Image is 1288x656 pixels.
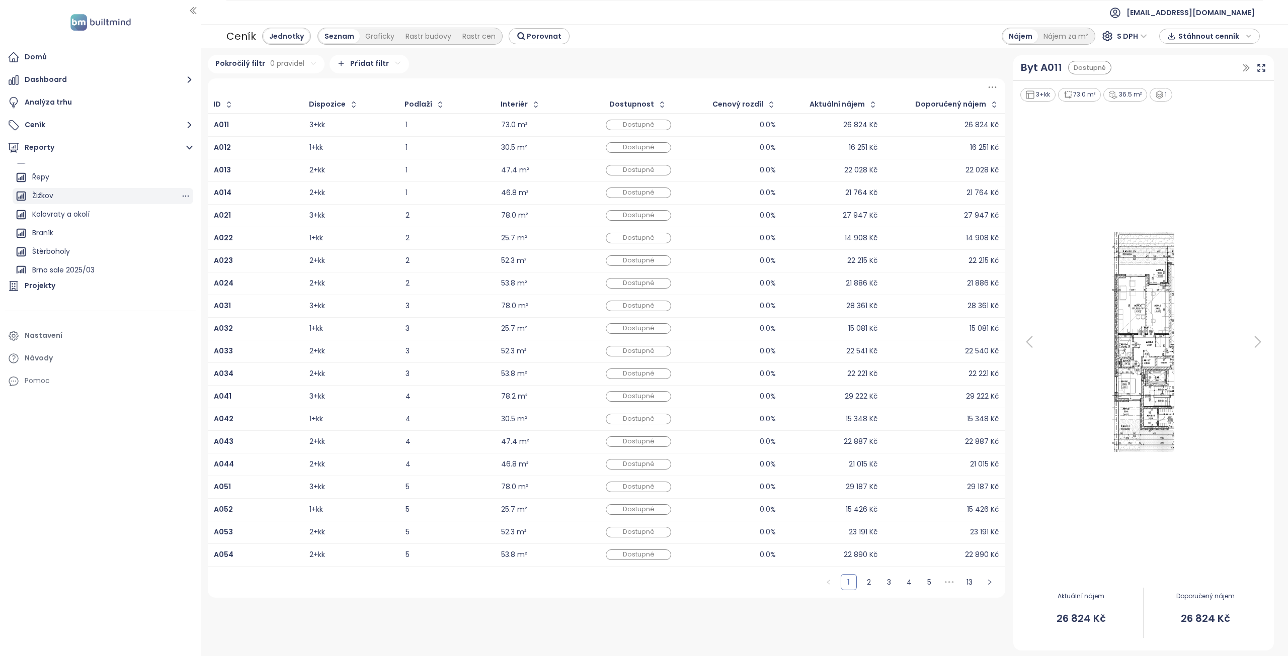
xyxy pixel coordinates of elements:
div: 15 348 Kč [846,416,877,422]
li: Následujících 5 stran [941,574,957,590]
div: 36.5 m² [1103,88,1147,102]
div: 15 081 Kč [970,325,999,332]
div: Analýza trhu [25,96,72,109]
div: Dostupné [606,255,671,266]
div: 0.0% [760,461,776,467]
div: Dostupné [606,368,671,379]
div: 4 [406,438,489,445]
div: Dostupné [606,165,671,175]
a: A021 [214,212,231,219]
div: Kolovraty a okolí [13,207,193,223]
div: Přidat filtr [330,55,409,73]
a: A012 [214,144,231,151]
div: 22 540 Kč [965,348,999,354]
div: Graficky [360,29,400,43]
div: 53.8 m² [501,280,527,287]
b: A024 [214,278,233,288]
div: Dostupnost [609,101,654,108]
span: 26 824 Kč [1144,611,1267,626]
div: 14 908 Kč [845,235,877,241]
div: Aktuální nájem [810,101,865,108]
a: A052 [214,506,233,513]
a: A024 [214,280,233,287]
li: 2 [861,574,877,590]
div: 2+kk [309,438,325,445]
div: 1 [406,190,489,196]
span: [EMAIL_ADDRESS][DOMAIN_NAME] [1126,1,1255,25]
span: Doporučený nájem [1144,592,1267,601]
div: Rastr budovy [400,29,457,43]
div: 47.4 m² [501,167,529,173]
div: Dostupné [606,120,671,130]
div: Dostupné [606,504,671,515]
div: 0.0% [760,393,776,400]
div: 3+kk [309,303,325,309]
div: 2+kk [309,551,325,558]
a: 5 [922,575,937,590]
li: 13 [961,574,978,590]
div: Byt A011 [1021,60,1062,75]
div: 14 908 Kč [966,235,999,241]
li: Předchozí strana [821,574,837,590]
button: Dashboard [5,70,196,90]
div: 22 221 Kč [969,370,999,377]
a: A031 [214,303,231,309]
div: 3 [406,370,489,377]
div: 3+kk [309,484,325,490]
b: A041 [214,391,231,401]
div: 53.8 m² [501,551,527,558]
div: 1 [406,122,489,128]
div: 16 251 Kč [970,144,999,151]
a: Analýza trhu [5,92,196,113]
a: 2 [861,575,876,590]
a: A022 [214,235,233,241]
div: 1+kk [309,506,323,513]
div: ID [213,101,221,108]
div: 21 886 Kč [846,280,877,287]
div: 46.8 m² [501,190,529,196]
div: Doporučený nájem [915,101,986,108]
b: A054 [214,549,233,559]
div: 22 221 Kč [847,370,877,377]
div: 21 015 Kč [849,461,877,467]
img: Floor plan [1101,229,1186,455]
div: Dostupné [606,527,671,537]
div: 3 [406,303,489,309]
div: 78.0 m² [501,484,528,490]
div: 0.0% [760,212,776,219]
b: A022 [214,233,233,243]
div: 22 890 Kč [965,551,999,558]
div: Dostupné [606,323,671,334]
div: 2+kk [309,370,325,377]
div: Dostupné [606,142,671,153]
span: 26 824 Kč [1019,611,1143,626]
div: Projekty [25,279,55,292]
div: Jednotky [264,29,309,43]
a: A034 [214,370,233,377]
div: 15 426 Kč [967,506,999,513]
div: 2+kk [309,529,325,535]
span: right [987,579,993,585]
b: A034 [214,368,233,379]
div: Nájem [1003,29,1038,43]
a: Návody [5,348,196,368]
div: 30.5 m² [501,416,527,422]
div: 2 [406,280,489,287]
b: A012 [214,142,231,152]
div: 3 [406,348,489,354]
div: Braník [13,225,193,241]
div: 0.0% [760,484,776,490]
div: 22 215 Kč [847,257,877,264]
div: 1+kk [309,325,323,332]
div: Pomoc [25,374,50,387]
a: Nastavení [5,326,196,346]
b: A023 [214,255,233,265]
div: 78.2 m² [501,393,528,400]
div: 22 028 Kč [844,167,877,173]
div: Interiér [501,101,528,108]
div: Podlaží [405,101,432,108]
div: Ceník [226,27,256,45]
div: 73.0 m² [501,122,528,128]
div: 29 187 Kč [967,484,999,490]
div: 0.0% [760,280,776,287]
